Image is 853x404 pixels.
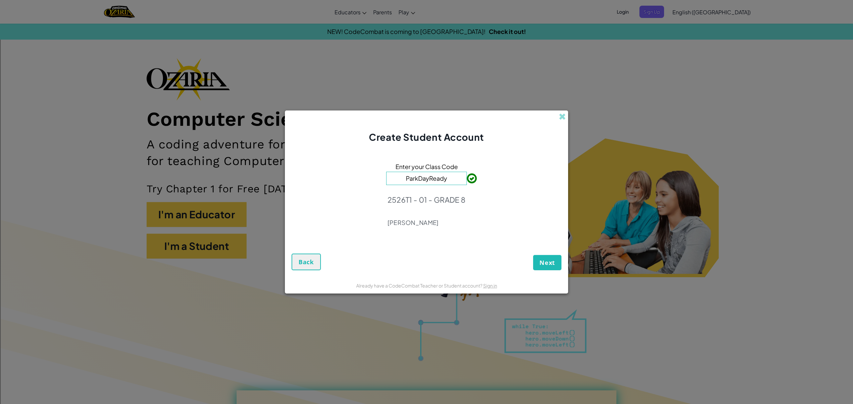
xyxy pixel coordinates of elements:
[396,162,458,171] span: Enter your Class Code
[3,21,850,27] div: Delete
[299,258,314,266] span: Back
[3,27,850,33] div: Options
[356,283,483,289] span: Already have a CodeCombat Teacher or Student account?
[533,255,561,270] button: Next
[388,195,466,204] p: 2526T1 - 01 - GRADE 8
[292,254,321,270] button: Back
[369,131,484,143] span: Create Student Account
[539,259,555,267] span: Next
[3,9,850,15] div: Sort New > Old
[388,219,466,227] p: [PERSON_NAME]
[3,3,850,9] div: Sort A > Z
[483,283,497,289] a: Sign in
[3,15,850,21] div: Move To ...
[3,39,850,45] div: Rename
[3,45,850,51] div: Move To ...
[3,33,850,39] div: Sign out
